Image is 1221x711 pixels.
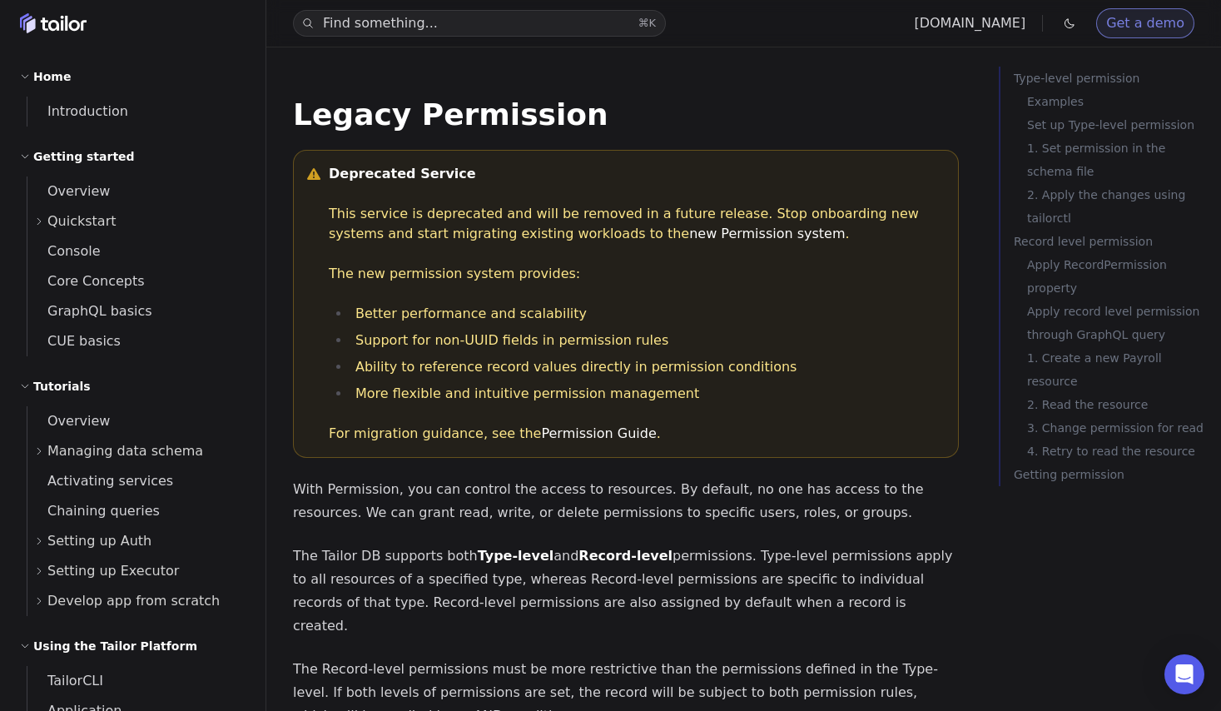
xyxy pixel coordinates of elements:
span: CUE basics [27,333,121,349]
span: GraphQL basics [27,303,152,319]
p: The new permission system provides: [329,264,945,284]
strong: Type-level [478,548,554,564]
li: More flexible and intuitive permission management [350,384,945,404]
h2: Using the Tailor Platform [33,636,197,656]
a: Apply record level permission through GraphQL query [1027,300,1214,346]
a: Introduction [27,97,246,127]
p: With Permission, you can control the access to resources. By default, no one has access to the re... [293,478,959,525]
a: Get a demo [1096,8,1194,38]
a: GraphQL basics [27,296,246,326]
button: Toggle dark mode [1060,13,1080,33]
strong: Deprecated Service [329,166,476,181]
a: Chaining queries [27,496,246,526]
a: CUE basics [27,326,246,356]
span: Console [27,243,101,259]
span: Managing data schema [47,440,203,463]
a: 4. Retry to read the resource [1027,440,1214,463]
h2: Home [33,67,71,87]
a: 1. Set permission in the schema file [1027,137,1214,183]
a: TailorCLI [27,666,246,696]
a: Legacy Permission [293,97,608,132]
span: Setting up Auth [47,530,151,553]
a: 2. Apply the changes using tailorctl [1027,183,1214,230]
a: Type-level permission [1014,67,1214,90]
a: Overview [27,177,246,206]
a: [DOMAIN_NAME] [914,15,1025,31]
a: 2. Read the resource [1027,393,1214,416]
kbd: K [648,17,656,29]
p: This service is deprecated and will be removed in a future release. Stop onboarding new systems a... [329,204,945,244]
a: Record level permission [1014,230,1214,253]
p: For migration guidance, see the . [329,424,945,444]
button: Find something...⌘K [293,10,666,37]
a: 1. Create a new Payroll resource [1027,346,1214,393]
strong: Record-level [578,548,673,564]
span: Develop app from scratch [47,589,220,613]
a: new Permission system [689,226,845,241]
a: Examples [1027,90,1214,113]
a: Console [27,236,246,266]
h2: Getting started [33,147,135,167]
a: Core Concepts [27,266,246,296]
p: The Tailor DB supports both and permissions. Type-level permissions apply to all resources of a s... [293,544,959,638]
span: Setting up Executor [47,559,179,583]
span: Chaining queries [27,503,160,519]
li: Better performance and scalability [350,304,945,324]
span: Quickstart [47,210,117,233]
span: Core Concepts [27,273,145,289]
a: Set up Type-level permission [1027,113,1214,137]
a: 3. Change permission for read [1027,416,1214,440]
a: Home [20,13,87,33]
span: TailorCLI [27,673,103,689]
span: Overview [27,183,110,199]
a: Getting permission [1014,463,1214,486]
a: Apply RecordPermission property [1027,253,1214,300]
li: Support for non-UUID fields in permission rules [350,331,945,351]
div: Open Intercom Messenger [1164,654,1204,694]
a: Activating services [27,466,246,496]
li: Ability to reference record values directly in permission conditions [350,357,945,377]
h2: Tutorials [33,376,91,396]
a: Overview [27,406,246,436]
a: Permission Guide [541,425,656,441]
span: Activating services [27,473,173,489]
span: Introduction [27,103,128,119]
span: Overview [27,413,110,429]
kbd: ⌘ [638,17,648,29]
